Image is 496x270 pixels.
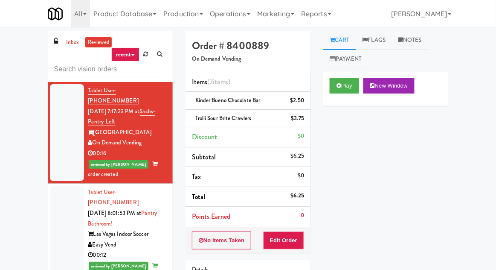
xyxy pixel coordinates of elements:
h5: On Demand Vending [192,56,304,62]
li: Tablet User· [PHONE_NUMBER][DATE] 7:17:23 PM atSachs-Pantry-Left[GEOGRAPHIC_DATA]On Demand Vendin... [48,82,173,184]
div: On Demand Vending [88,138,166,148]
a: Notes [392,31,428,50]
span: reviewed by [PERSON_NAME] [89,160,149,169]
button: No Items Taken [192,232,252,249]
div: 0 [301,210,304,221]
div: $0 [298,131,304,141]
span: Total [192,192,206,202]
span: Trolli Sour Brite Crawlers [195,114,252,122]
button: Play [330,78,359,94]
div: 00:12 [88,250,166,261]
div: 00:16 [88,148,166,159]
a: inbox [64,37,81,48]
a: Tablet User· [PHONE_NUMBER] [88,188,139,207]
div: $0 [298,170,304,181]
div: [GEOGRAPHIC_DATA] [88,127,166,138]
h4: Order # 8400889 [192,40,304,51]
span: (2 ) [207,77,230,87]
button: New Window [363,78,415,94]
a: reviewed [85,37,112,48]
div: Easy Vend [88,240,166,250]
div: $6.25 [291,151,305,161]
span: [DATE] 7:17:23 PM at [88,107,140,115]
span: Kinder Bueno Chocolate Bar [195,96,261,104]
span: [DATE] 8:01:53 PM at [88,209,142,217]
a: Pantry Bathroom! [88,209,157,228]
div: $2.50 [290,95,305,106]
a: Tablet User· [PHONE_NUMBER] [88,86,139,106]
span: Tax [192,172,201,182]
span: Discount [192,132,218,142]
button: Edit Order [263,232,305,249]
span: Items [192,77,230,87]
a: Flags [356,31,392,50]
input: Search vision orders [54,62,166,77]
a: recent [111,48,139,62]
span: Subtotal [192,152,216,162]
div: $6.25 [291,191,305,201]
ng-pluralize: items [213,77,229,87]
div: $3.75 [291,113,305,124]
a: Payment [323,50,368,69]
img: Micromart [48,6,63,21]
a: Cart [323,31,356,50]
span: Points Earned [192,211,230,221]
div: Las Vegas Indoor Soccer [88,229,166,240]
